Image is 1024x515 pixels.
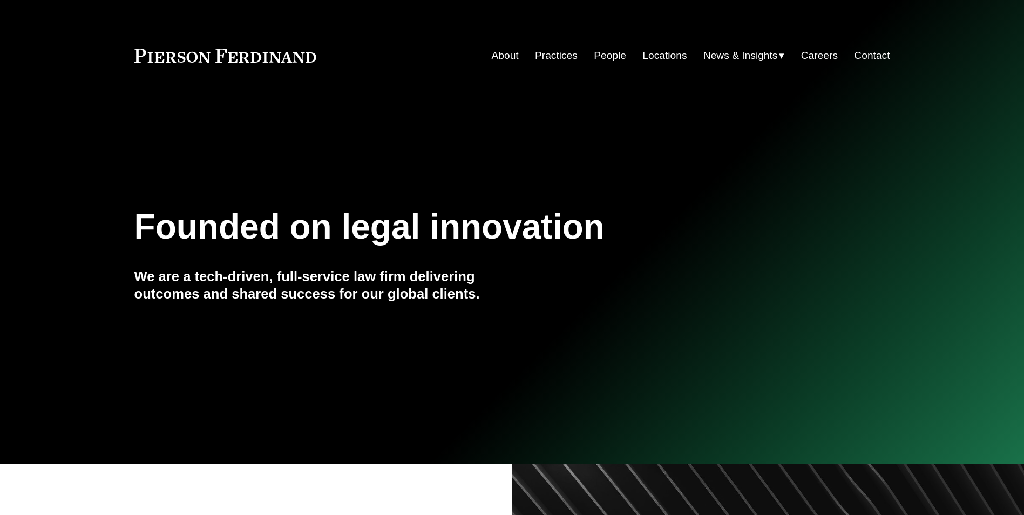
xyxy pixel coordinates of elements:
h4: We are a tech-driven, full-service law firm delivering outcomes and shared success for our global... [134,268,512,303]
h1: Founded on legal innovation [134,207,764,247]
a: People [594,45,626,66]
a: Careers [801,45,838,66]
a: Practices [535,45,578,66]
a: folder dropdown [703,45,785,66]
a: Locations [642,45,687,66]
a: About [492,45,519,66]
a: Contact [854,45,890,66]
span: News & Insights [703,46,778,65]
